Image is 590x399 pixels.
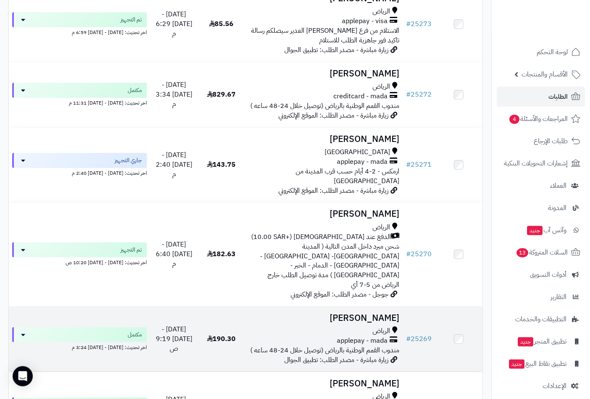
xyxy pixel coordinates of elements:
[342,16,388,26] span: applepay - visa
[406,89,411,100] span: #
[509,113,568,125] span: المراجعات والأسئلة
[13,366,33,386] div: Open Intercom Messenger
[291,289,388,299] span: جوجل - مصدر الطلب: الموقع الإلكتروني
[207,334,236,344] span: 190.30
[12,342,147,351] div: اخر تحديث: [DATE] - [DATE] 3:24 م
[12,98,147,107] div: اخر تحديث: [DATE] - [DATE] 11:31 م
[497,376,585,396] a: الإعدادات
[534,135,568,147] span: طلبات الإرجاع
[121,246,142,254] span: تم التجهيز
[406,334,432,344] a: #25269
[551,291,566,303] span: التقارير
[518,337,533,346] span: جديد
[249,134,400,144] h3: [PERSON_NAME]
[497,153,585,173] a: إشعارات التحويلات البنكية
[156,239,192,269] span: [DATE] - [DATE] 6:40 م
[333,92,388,101] span: creditcard - mada
[548,202,566,214] span: المدونة
[526,224,566,236] span: وآتس آب
[372,223,390,232] span: الرياض
[406,160,411,170] span: #
[121,16,142,24] span: تم التجهيز
[372,326,390,336] span: الرياض
[207,160,236,170] span: 143.75
[497,354,585,374] a: تطبيق نقاط البيعجديد
[543,380,566,392] span: الإعدادات
[497,131,585,151] a: طلبات الإرجاع
[548,91,568,102] span: الطلبات
[504,157,568,169] span: إشعارات التحويلات البنكية
[284,45,388,55] span: زيارة مباشرة - مصدر الطلب: تطبيق الجوال
[325,147,390,157] span: [GEOGRAPHIC_DATA]
[497,331,585,352] a: تطبيق المتجرجديد
[550,180,566,192] span: العملاء
[260,241,399,290] span: شحن مبرد داخل المدن التالية ( المدينة [GEOGRAPHIC_DATA]- [GEOGRAPHIC_DATA] - [GEOGRAPHIC_DATA] - ...
[251,26,399,45] span: الاستلام من فرع [PERSON_NAME] الغدير سيصلكم رسالة تاكيد فور جاهزية الطلب للاستلام
[497,220,585,240] a: وآتس آبجديد
[509,115,519,124] span: 4
[207,89,236,100] span: 829.67
[497,287,585,307] a: التقارير
[537,46,568,58] span: لوحة التحكم
[372,7,390,16] span: الرياض
[12,27,147,36] div: اخر تحديث: [DATE] - [DATE] 6:59 م
[156,80,192,109] span: [DATE] - [DATE] 3:34 م
[516,247,568,258] span: السلات المتروكة
[278,110,388,121] span: زيارة مباشرة - مصدر الطلب: الموقع الإلكتروني
[406,89,432,100] a: #25272
[517,336,566,347] span: تطبيق المتجر
[278,186,388,196] span: زيارة مباشرة - مصدر الطلب: الموقع الإلكتروني
[372,82,390,92] span: الرياض
[509,360,524,369] span: جديد
[406,249,432,259] a: #25270
[497,265,585,285] a: أدوات التسويق
[249,313,400,323] h3: [PERSON_NAME]
[522,68,568,80] span: الأقسام والمنتجات
[497,309,585,329] a: التطبيقات والخدمات
[249,69,400,79] h3: [PERSON_NAME]
[497,198,585,218] a: المدونة
[115,156,142,165] span: جاري التجهيز
[508,358,566,370] span: تطبيق نقاط البيع
[128,86,142,94] span: مكتمل
[284,355,388,365] span: زيارة مباشرة - مصدر الطلب: تطبيق الجوال
[156,150,192,179] span: [DATE] - [DATE] 2:40 م
[497,87,585,107] a: الطلبات
[527,226,543,235] span: جديد
[251,232,391,242] span: الدفع عند [DEMOGRAPHIC_DATA] (+10.00 SAR)
[530,269,566,281] span: أدوات التسويق
[406,19,411,29] span: #
[337,336,388,346] span: applepay - mada
[12,257,147,266] div: اخر تحديث: [DATE] - [DATE] 10:20 ص
[406,334,411,344] span: #
[128,331,142,339] span: مكتمل
[497,176,585,196] a: العملاء
[517,248,528,257] span: 13
[207,249,236,259] span: 182.63
[406,19,432,29] a: #25273
[497,109,585,129] a: المراجعات والأسئلة4
[406,160,432,170] a: #25271
[156,9,192,39] span: [DATE] - [DATE] 6:29 م
[250,345,399,355] span: مندوب القمم الوطنية بالرياض (توصيل خلال 24-48 ساعه )
[337,157,388,167] span: applepay - mada
[250,101,399,111] span: مندوب القمم الوطنية بالرياض (توصيل خلال 24-48 ساعه )
[249,379,400,388] h3: [PERSON_NAME]
[497,242,585,262] a: السلات المتروكة13
[296,166,399,186] span: ارمكس - 2-4 أيام حسب قرب المدينة من [GEOGRAPHIC_DATA]
[406,249,411,259] span: #
[249,209,400,219] h3: [PERSON_NAME]
[12,168,147,177] div: اخر تحديث: [DATE] - [DATE] 2:40 م
[497,42,585,62] a: لوحة التحكم
[515,313,566,325] span: التطبيقات والخدمات
[209,19,234,29] span: 85.56
[156,324,192,354] span: [DATE] - [DATE] 9:19 ص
